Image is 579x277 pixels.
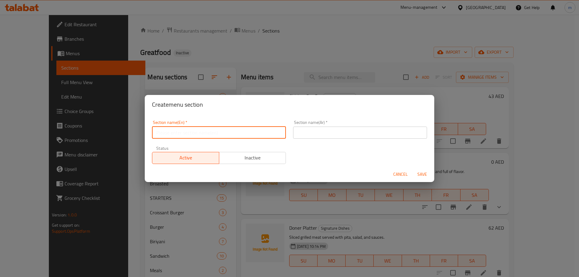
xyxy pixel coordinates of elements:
[152,127,286,139] input: Please enter section name(en)
[413,169,432,180] button: Save
[415,171,429,178] span: Save
[222,153,284,162] span: Inactive
[152,100,427,109] h2: Create menu section
[393,171,408,178] span: Cancel
[219,152,286,164] button: Inactive
[391,169,410,180] button: Cancel
[152,152,219,164] button: Active
[155,153,217,162] span: Active
[293,127,427,139] input: Please enter section name(ar)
